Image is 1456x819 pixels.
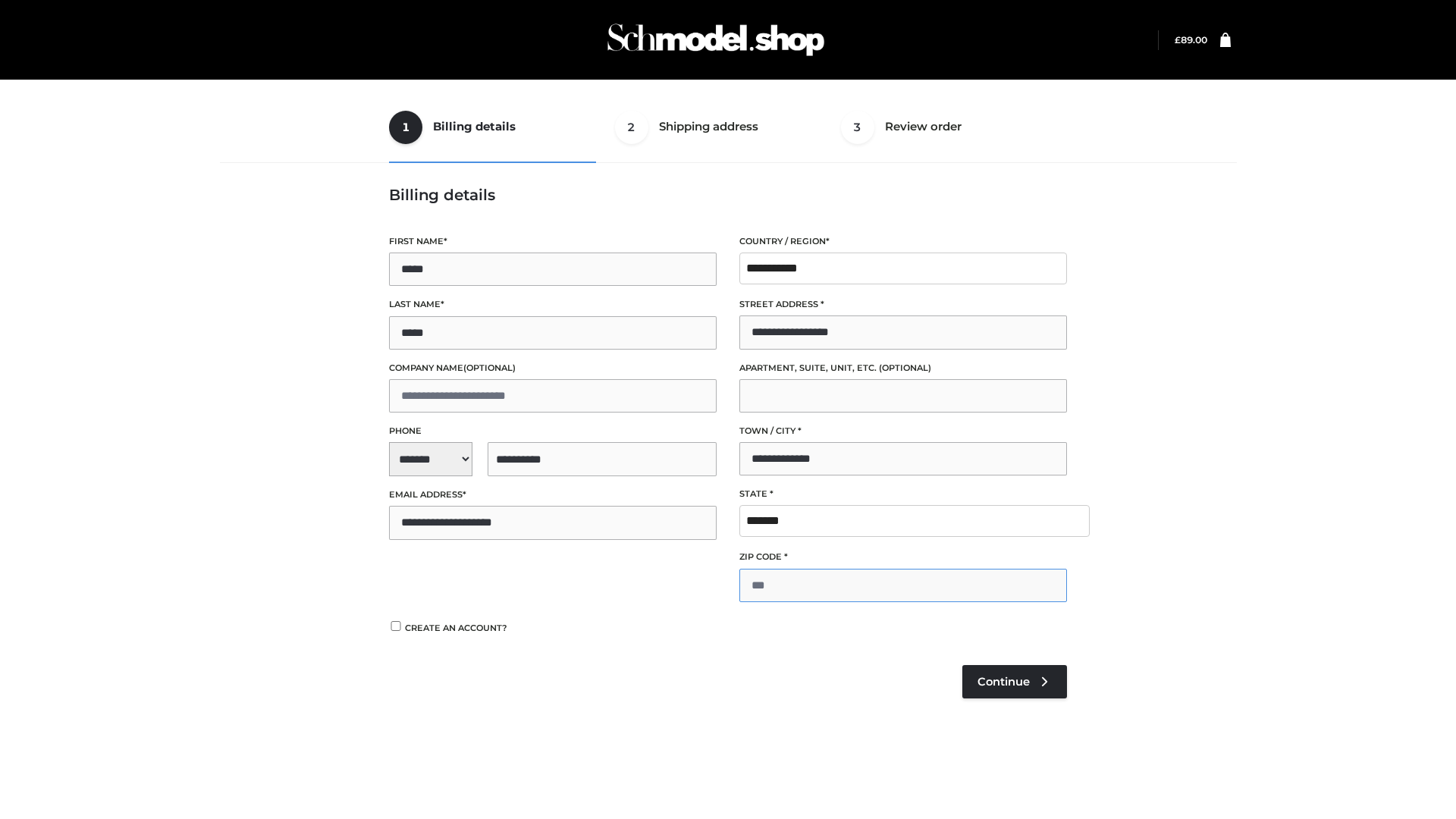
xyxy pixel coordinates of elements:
span: £ [1175,34,1181,45]
bdi: 89.00 [1175,34,1207,45]
label: Phone [389,424,717,438]
img: Schmodel Admin 964 [602,10,830,70]
span: Continue [977,675,1030,689]
input: Create an account? [389,621,403,631]
label: Company name [389,361,717,375]
label: State [739,487,1067,501]
label: Town / City [739,424,1067,438]
label: First name [389,234,717,249]
label: Country / Region [739,234,1067,249]
span: (optional) [463,362,516,373]
span: (optional) [879,362,931,373]
a: £89.00 [1175,34,1207,45]
label: Street address [739,297,1067,312]
span: Create an account? [405,623,507,633]
label: Apartment, suite, unit, etc. [739,361,1067,375]
label: Last name [389,297,717,312]
a: Continue [962,665,1067,698]
label: Email address [389,488,717,502]
label: ZIP Code [739,550,1067,564]
h3: Billing details [389,186,1067,204]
